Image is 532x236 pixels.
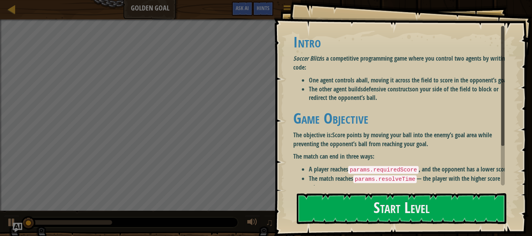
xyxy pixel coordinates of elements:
[13,223,22,232] button: Ask AI
[363,85,412,93] strong: defensive constructs
[245,215,260,231] button: Adjust volume
[353,175,417,183] code: params.resolveTime
[309,165,511,174] li: A player reaches , and the opponent has a lower score.
[257,4,270,12] span: Hints
[266,217,273,228] span: ♫
[4,215,19,231] button: Ctrl + P: Play
[359,76,368,84] strong: ball
[309,76,511,85] li: One agent controls a , moving it across the field to score in the opponent’s goal.
[236,4,249,12] span: Ask AI
[293,152,511,161] p: The match can end in three ways:
[293,110,511,126] h1: Game Objective
[264,215,277,231] button: ♫
[293,131,492,148] strong: Score points by moving your ball into the enemy’s goal area while preventing the opponent’s ball ...
[309,85,511,103] li: The other agent builds on your side of the field to block or redirect the opponent’s ball.
[293,34,511,50] h1: Intro
[348,166,419,174] code: params.requiredScore
[232,2,253,16] button: Ask AI
[309,174,511,192] li: The match reaches — the player with the higher score wins.
[297,193,506,224] button: Start Level
[293,131,511,149] p: The objective is:
[293,54,321,63] em: Soccer Blitz
[293,54,511,72] p: is a competitive programming game where you control two agents by writing code:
